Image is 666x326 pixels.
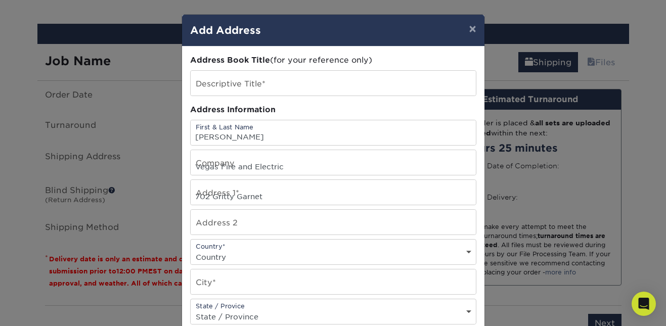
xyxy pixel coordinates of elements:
span: Address Book Title [190,55,270,65]
div: Open Intercom Messenger [632,292,656,316]
button: × [461,15,484,43]
div: (for your reference only) [190,55,476,66]
h4: Add Address [190,23,476,38]
div: Address Information [190,104,476,116]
